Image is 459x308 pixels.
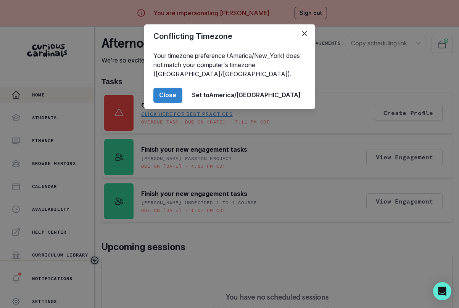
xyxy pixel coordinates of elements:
div: Open Intercom Messenger [433,282,451,300]
div: Your timezone preference (America/New_York) does not match your computer's timezone ([GEOGRAPHIC_... [144,48,315,82]
button: Close [153,88,182,103]
button: Set toAmerica/[GEOGRAPHIC_DATA] [187,88,306,103]
header: Conflicting Timezone [144,24,315,48]
button: Close [298,27,311,40]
